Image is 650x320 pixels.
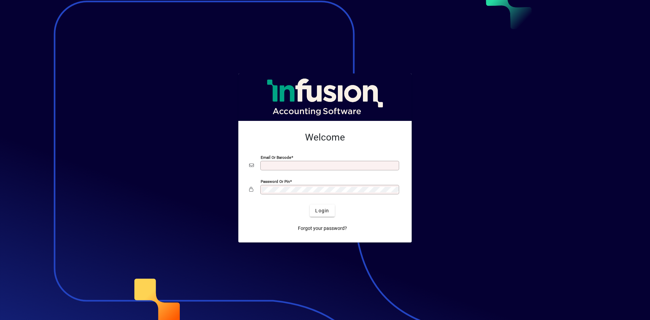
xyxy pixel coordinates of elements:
[295,222,350,234] a: Forgot your password?
[261,155,291,160] mat-label: Email or Barcode
[310,205,334,217] button: Login
[315,207,329,214] span: Login
[298,225,347,232] span: Forgot your password?
[249,132,401,143] h2: Welcome
[261,179,290,184] mat-label: Password or Pin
